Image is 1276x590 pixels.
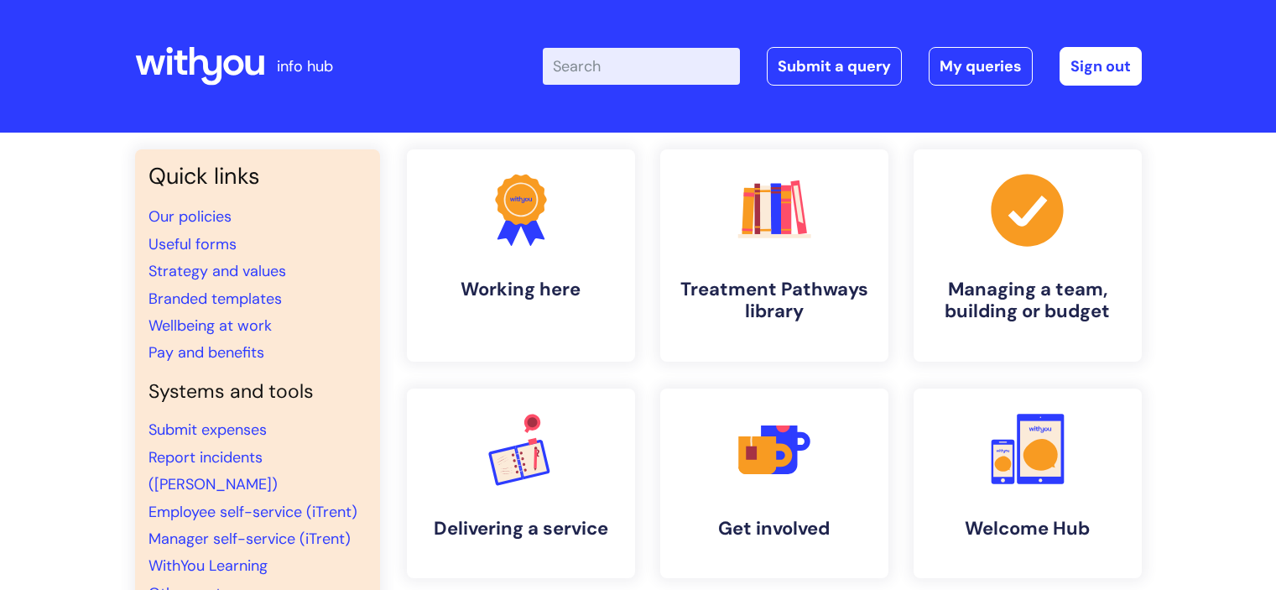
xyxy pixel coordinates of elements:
[914,149,1142,362] a: Managing a team, building or budget
[148,163,367,190] h3: Quick links
[1060,47,1142,86] a: Sign out
[543,47,1142,86] div: | -
[420,279,622,300] h4: Working here
[148,261,286,281] a: Strategy and values
[148,342,264,363] a: Pay and benefits
[927,279,1128,323] h4: Managing a team, building or budget
[420,518,622,540] h4: Delivering a service
[148,556,268,576] a: WithYou Learning
[767,47,902,86] a: Submit a query
[660,149,888,362] a: Treatment Pathways library
[148,502,357,522] a: Employee self-service (iTrent)
[148,206,232,227] a: Our policies
[277,53,333,80] p: info hub
[929,47,1033,86] a: My queries
[148,234,237,254] a: Useful forms
[148,380,367,404] h4: Systems and tools
[407,389,635,578] a: Delivering a service
[148,316,272,336] a: Wellbeing at work
[407,149,635,362] a: Working here
[927,518,1128,540] h4: Welcome Hub
[148,529,351,549] a: Manager self-service (iTrent)
[543,48,740,85] input: Search
[148,420,267,440] a: Submit expenses
[660,389,888,578] a: Get involved
[148,289,282,309] a: Branded templates
[674,518,875,540] h4: Get involved
[148,447,278,494] a: Report incidents ([PERSON_NAME])
[674,279,875,323] h4: Treatment Pathways library
[914,389,1142,578] a: Welcome Hub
